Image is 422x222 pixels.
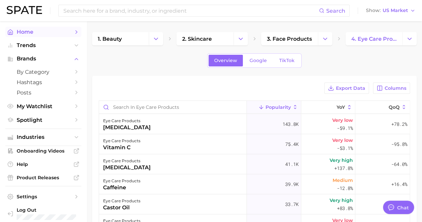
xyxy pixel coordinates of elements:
[176,32,233,45] a: 2. skincare
[337,104,345,110] span: YoY
[5,173,81,183] a: Product Releases
[17,69,70,75] span: by Category
[285,140,299,148] span: 75.4k
[274,55,300,66] a: TikTok
[99,174,410,194] button: eye care productscaffeine39.9kMedium-12.8%+16.4%
[391,140,407,148] span: -95.8%
[5,40,81,50] button: Trends
[383,9,408,12] span: US Market
[285,160,299,168] span: 41.1k
[103,137,140,145] div: eye care products
[267,36,312,42] span: 3. face products
[285,180,299,188] span: 39.9k
[103,204,140,212] div: castor oil
[5,87,81,98] a: Posts
[5,27,81,37] a: Home
[17,148,70,154] span: Onboarding Videos
[391,180,407,188] span: +16.4%
[391,160,407,168] span: -64.0%
[334,164,353,172] span: +137.8%
[355,101,410,114] button: QoQ
[332,136,353,144] span: Very low
[103,184,140,192] div: caffeine
[261,32,318,45] a: 3. face products
[5,101,81,112] a: My Watchlist
[103,164,151,172] div: [MEDICAL_DATA]
[7,6,42,14] img: SPATE
[247,101,301,114] button: Popularity
[208,55,243,66] a: Overview
[99,194,410,214] button: eye care productscastor oil33.7kVery high+83.8%-50.7%
[385,85,406,91] span: Columns
[17,134,70,140] span: Industries
[337,184,353,192] span: -12.8%
[391,120,407,128] span: +78.2%
[389,104,400,110] span: QoQ
[329,156,353,164] span: Very high
[17,207,96,213] span: Log Out
[5,205,81,222] a: Log out. Currently logged in with e-mail sarah_song@us.amorepacific.com.
[99,154,410,174] button: eye care products[MEDICAL_DATA]41.1kVery high+137.8%-64.0%
[337,124,353,132] span: -59.1%
[103,157,151,165] div: eye care products
[92,32,149,45] a: 1. beauty
[5,54,81,64] button: Brands
[5,159,81,169] a: Help
[17,42,70,48] span: Trends
[373,82,410,94] button: Columns
[17,117,70,123] span: Spotlight
[182,36,212,42] span: 2. skincare
[326,8,345,14] span: Search
[149,32,163,45] button: Change Category
[337,204,353,212] span: +83.8%
[336,85,365,91] span: Export Data
[17,29,70,35] span: Home
[332,176,353,184] span: Medium
[351,36,397,42] span: 4. eye care products
[329,196,353,204] span: Very high
[5,77,81,87] a: Hashtags
[337,144,353,152] span: -53.1%
[17,175,70,181] span: Product Releases
[285,200,299,208] span: 33.7k
[324,82,369,94] button: Export Data
[234,32,248,45] button: Change Category
[346,32,402,45] a: 4. eye care products
[279,58,295,63] span: TikTok
[364,6,417,15] button: ShowUS Market
[250,58,267,63] span: Google
[5,192,81,202] a: Settings
[366,9,381,12] span: Show
[103,124,151,132] div: [MEDICAL_DATA]
[301,101,356,114] button: YoY
[98,36,122,42] span: 1. beauty
[103,197,140,205] div: eye care products
[63,5,319,16] input: Search here for a brand, industry, or ingredient
[214,58,237,63] span: Overview
[266,104,291,110] span: Popularity
[318,32,332,45] button: Change Category
[244,55,273,66] a: Google
[17,194,70,200] span: Settings
[5,115,81,125] a: Spotlight
[332,116,353,124] span: Very low
[103,144,140,152] div: vitamin c
[402,32,417,45] button: Change Category
[17,89,70,96] span: Posts
[99,114,410,134] button: eye care products[MEDICAL_DATA]143.8kVery low-59.1%+78.2%
[283,120,299,128] span: 143.8k
[99,134,410,154] button: eye care productsvitamin c75.4kVery low-53.1%-95.8%
[17,56,70,62] span: Brands
[17,161,70,167] span: Help
[5,67,81,77] a: by Category
[103,117,151,125] div: eye care products
[391,200,407,208] span: -50.7%
[103,177,140,185] div: eye care products
[5,132,81,142] button: Industries
[5,146,81,156] a: Onboarding Videos
[99,101,247,114] input: Search in eye care products
[17,79,70,85] span: Hashtags
[17,103,70,109] span: My Watchlist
